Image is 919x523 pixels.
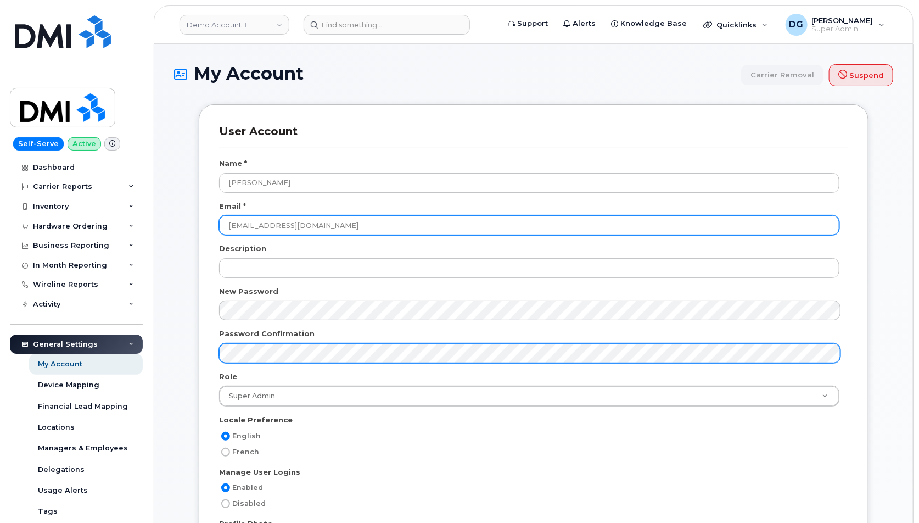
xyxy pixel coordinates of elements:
input: Disabled [221,499,230,508]
button: Suspend [829,64,893,86]
h1: My Account [174,64,893,86]
input: Enabled [221,483,230,492]
h3: User Account [219,125,848,148]
input: French [221,448,230,457]
label: New Password [219,286,278,297]
label: Email * [219,201,246,212]
label: Role [219,371,237,382]
label: Password Confirmation [219,329,315,339]
label: Manage User Logins [219,467,300,477]
span: French [232,448,259,456]
label: Enabled [219,481,263,494]
label: Locale Preference [219,415,293,425]
label: Description [219,243,266,254]
span: Super Admin [222,391,275,401]
a: Super Admin [220,386,839,406]
a: Carrier Removal [741,65,823,85]
span: English [232,432,261,440]
label: Name * [219,158,247,169]
input: English [221,432,230,441]
label: Disabled [219,497,266,510]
